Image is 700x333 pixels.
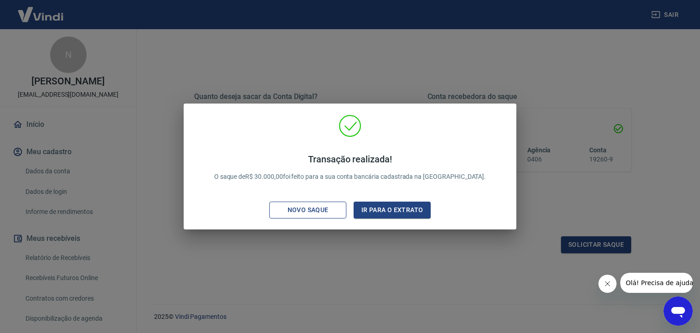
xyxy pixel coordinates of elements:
span: Olá! Precisa de ajuda? [5,6,77,14]
h4: Transação realizada! [214,154,486,165]
div: Novo saque [277,204,340,216]
button: Novo saque [269,202,346,219]
iframe: Fechar mensagem [598,275,617,293]
iframe: Botão para abrir a janela de mensagens [664,297,693,326]
p: O saque de R$ 30.000,00 foi feito para a sua conta bancária cadastrada na [GEOGRAPHIC_DATA]. [214,154,486,182]
iframe: Mensagem da empresa [620,273,693,293]
button: Ir para o extrato [354,202,431,219]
